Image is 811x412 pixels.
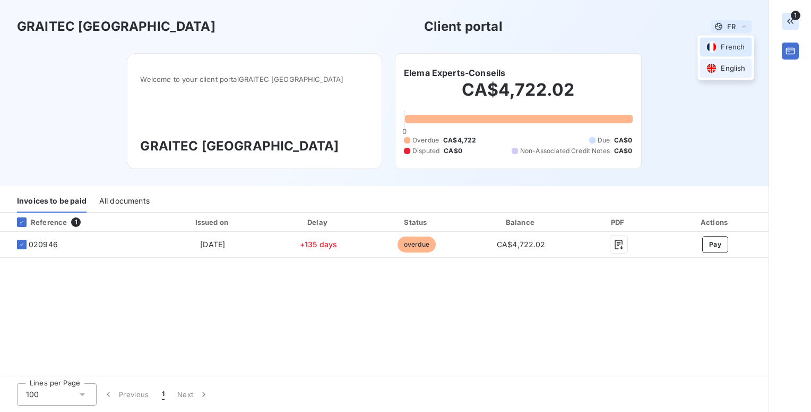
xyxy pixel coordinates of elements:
[404,79,633,111] h2: CA$4,722.02
[412,146,439,156] span: Disputed
[444,146,462,156] span: CA$0
[300,240,337,249] span: +135 days
[469,217,573,228] div: Balance
[162,389,165,400] span: 1
[614,146,633,156] span: CA$0
[17,190,87,213] div: Invoices to be paid
[171,383,215,406] button: Next
[398,237,436,253] span: overdue
[97,383,156,406] button: Previous
[404,66,505,79] h6: Elema Experts-Conseils
[99,190,150,213] div: All documents
[273,217,365,228] div: Delay
[29,239,58,250] span: 020946
[200,240,225,249] span: [DATE]
[443,136,476,145] span: CA$4,722
[664,217,766,228] div: Actions
[8,217,67,227] div: Reference
[424,17,503,36] h3: Client portal
[140,137,369,156] h3: GRAITEC [GEOGRAPHIC_DATA]
[614,136,633,145] span: CA$0
[26,389,39,400] span: 100
[727,22,736,31] span: FR
[520,146,610,156] span: Non-Associated Credit Notes
[402,127,407,136] span: 0
[791,11,800,20] span: 1
[369,217,465,228] div: Status
[17,17,215,36] h3: GRAITEC [GEOGRAPHIC_DATA]
[156,383,171,406] button: 1
[157,217,269,228] div: Issued on
[702,236,728,253] button: Pay
[497,240,546,249] span: CA$4,722.02
[412,136,439,145] span: Overdue
[721,63,745,73] span: English
[598,136,610,145] span: Due
[577,217,660,228] div: PDF
[140,75,369,83] span: Welcome to your client portal GRAITEC [GEOGRAPHIC_DATA]
[721,42,745,52] span: French
[71,217,81,227] span: 1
